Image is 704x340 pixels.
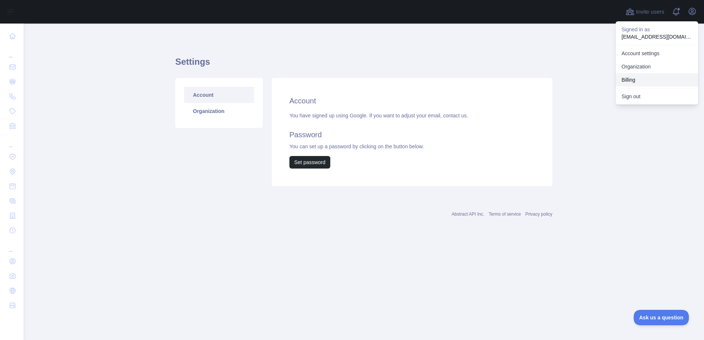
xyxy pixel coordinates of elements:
div: You have signed up using Google. If you want to adjust your email, You can set up a password by c... [289,112,535,169]
p: [EMAIL_ADDRESS][DOMAIN_NAME] [622,33,692,40]
h2: Account [289,96,535,106]
div: ... [6,44,18,59]
button: Invite users [624,6,666,18]
span: Invite users [636,8,664,16]
a: Organization [616,60,698,73]
h2: Password [289,130,535,140]
div: ... [6,134,18,149]
button: Set password [289,156,330,169]
button: Sign out [616,90,698,103]
div: ... [6,238,18,253]
a: Account [184,87,254,103]
p: Signed in as [622,26,692,33]
h1: Settings [175,56,552,74]
a: Privacy policy [525,212,552,217]
iframe: Toggle Customer Support [634,310,689,325]
a: Account settings [616,47,698,60]
a: Organization [184,103,254,119]
a: Terms of service [489,212,521,217]
a: Abstract API Inc. [452,212,485,217]
button: Billing [616,73,698,86]
a: contact us. [443,113,468,118]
